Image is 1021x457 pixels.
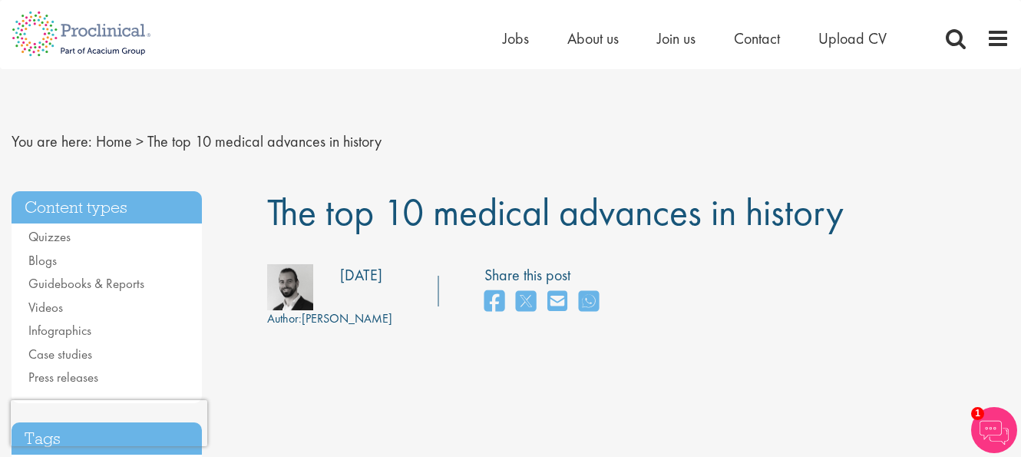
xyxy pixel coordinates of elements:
span: Author: [267,310,302,326]
span: The top 10 medical advances in history [147,131,382,151]
a: share on email [547,286,567,319]
a: Contact [734,28,780,48]
a: share on facebook [484,286,504,319]
span: > [136,131,144,151]
a: share on twitter [516,286,536,319]
a: Guidebooks & Reports [28,275,144,292]
a: Blogs [28,252,57,269]
a: Press releases [28,369,98,386]
div: [DATE] [340,264,382,286]
a: Upload CV [818,28,887,48]
iframe: reCAPTCHA [11,400,207,446]
span: 1 [971,407,984,420]
h3: Content types [12,191,202,224]
img: Chatbot [971,407,1017,453]
a: Join us [657,28,696,48]
a: Quizzes [28,228,71,245]
label: Share this post [484,264,606,286]
a: Case studies [28,346,92,363]
span: You are here: [12,131,92,151]
span: The top 10 medical advances in history [267,187,844,237]
a: Infographics [28,322,91,339]
div: [PERSON_NAME] [267,310,392,328]
a: Videos [28,299,63,316]
a: Jobs [503,28,529,48]
img: 76d2c18e-6ce3-4617-eefd-08d5a473185b [267,264,313,310]
a: breadcrumb link [96,131,132,151]
a: share on whats app [579,286,599,319]
a: About us [567,28,619,48]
